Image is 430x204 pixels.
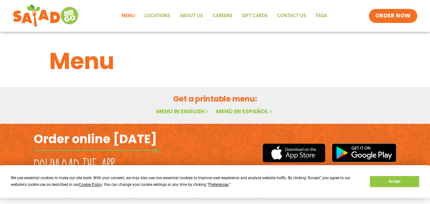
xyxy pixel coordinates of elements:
a: About Us [175,9,208,23]
a: Menu in English [156,107,210,115]
a: Locations [140,9,175,23]
span: ORDER NOW [375,12,411,20]
a: Careers [208,9,237,23]
a: GIFT CARDS [237,9,272,23]
nav: Menu [117,9,332,23]
a: Menu [117,9,140,23]
a: Menú en español [216,107,273,115]
img: new-SAG-logo-768×292 [13,3,80,29]
img: fork [34,149,161,152]
a: ORDER NOW [369,9,417,23]
h2: Get a printable menu: [49,93,381,104]
button: Accept [370,176,419,187]
img: appstore [263,143,325,163]
img: google_play [332,143,397,162]
span: Cookie Policy [79,182,102,187]
h1: Menu [49,44,381,78]
a: FAQs [311,9,332,23]
h2: Order online [DATE] [34,131,157,147]
h2: Download the app [34,157,115,174]
div: We use essential cookies to make our site work. With your consent, we may also use non-essential ... [11,175,362,188]
span: Preferences [208,182,229,187]
a: Contact Us [272,9,311,23]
